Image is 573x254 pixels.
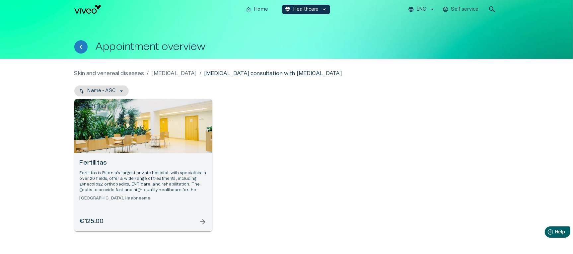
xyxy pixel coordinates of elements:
[204,69,342,77] p: [MEDICAL_DATA] consultation with [MEDICAL_DATA]
[417,6,426,13] p: ENG
[80,159,207,168] h6: Fertilitas
[442,5,480,14] button: Self service
[74,40,88,54] button: Back
[74,99,212,231] a: Open selected supplier available booking dates
[285,6,291,12] span: ecg_heart
[88,87,116,94] p: Name - ASC
[199,69,201,77] p: /
[293,6,319,13] p: Healthcare
[246,6,251,12] span: home
[80,195,207,201] h6: [GEOGRAPHIC_DATA], Haabneeme
[199,218,207,226] span: arrow_forward
[74,69,144,77] a: Skin and venereal diseases
[152,69,197,77] p: [MEDICAL_DATA]
[79,104,106,110] img: Fertilitas logo
[80,217,104,226] h6: €125.00
[451,6,479,13] p: Self service
[282,5,330,14] button: ecg_heartHealthcarekeyboard_arrow_down
[521,224,573,242] iframe: Help widget launcher
[485,3,499,16] button: open search modal
[488,5,496,13] span: search
[96,41,206,53] h1: Appointment overview
[147,69,149,77] p: /
[407,5,436,14] button: ENG
[322,6,327,12] span: keyboard_arrow_down
[74,85,129,96] button: Name - ASC
[152,69,197,77] a: Dermatologist
[74,5,241,14] a: Navigate to homepage
[74,5,101,14] img: Viveo logo
[254,6,268,13] p: Home
[80,170,207,193] p: Fertilitas is Estonia’s largest private hospital, with specialists in over 20 fields, offer a wid...
[243,5,271,14] button: homeHome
